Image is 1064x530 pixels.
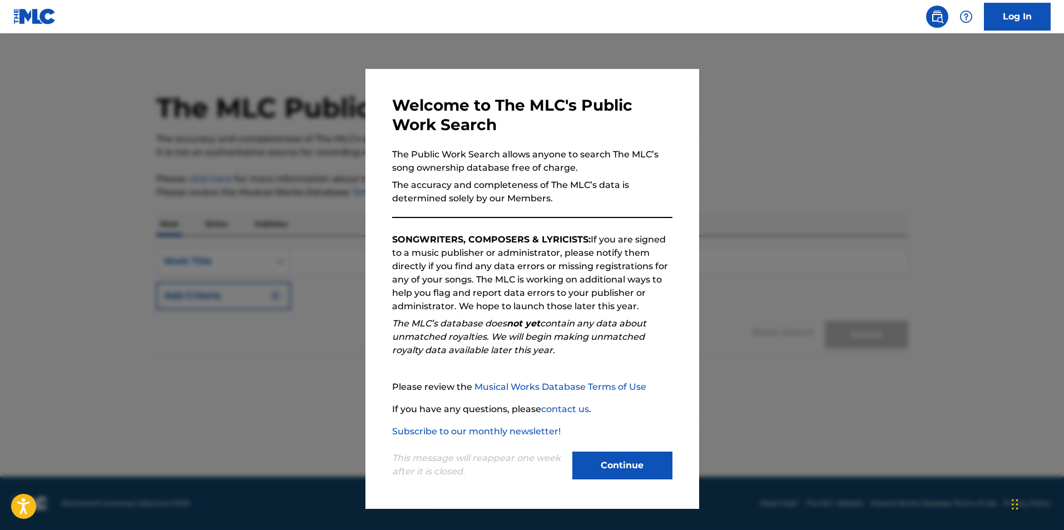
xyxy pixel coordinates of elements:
iframe: Chat Widget [1008,477,1064,530]
a: Subscribe to our monthly newsletter! [392,426,561,437]
strong: SONGWRITERS, COMPOSERS & LYRICISTS: [392,234,591,245]
p: The Public Work Search allows anyone to search The MLC’s song ownership database free of charge. [392,148,672,175]
p: The accuracy and completeness of The MLC’s data is determined solely by our Members. [392,179,672,205]
img: help [959,10,973,23]
a: contact us [541,404,589,414]
em: The MLC’s database does contain any data about unmatched royalties. We will begin making unmatche... [392,318,646,355]
p: This message will reappear one week after it is closed. [392,452,566,478]
p: Please review the [392,380,672,394]
img: MLC Logo [13,8,56,24]
div: Drag [1012,488,1018,521]
p: If you have any questions, please . [392,403,672,416]
a: Musical Works Database Terms of Use [474,382,646,392]
h3: Welcome to The MLC's Public Work Search [392,96,672,135]
button: Continue [572,452,672,479]
a: Public Search [926,6,948,28]
a: Log In [984,3,1051,31]
p: If you are signed to a music publisher or administrator, please notify them directly if you find ... [392,233,672,313]
strong: not yet [507,318,540,329]
div: Help [955,6,977,28]
img: search [931,10,944,23]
